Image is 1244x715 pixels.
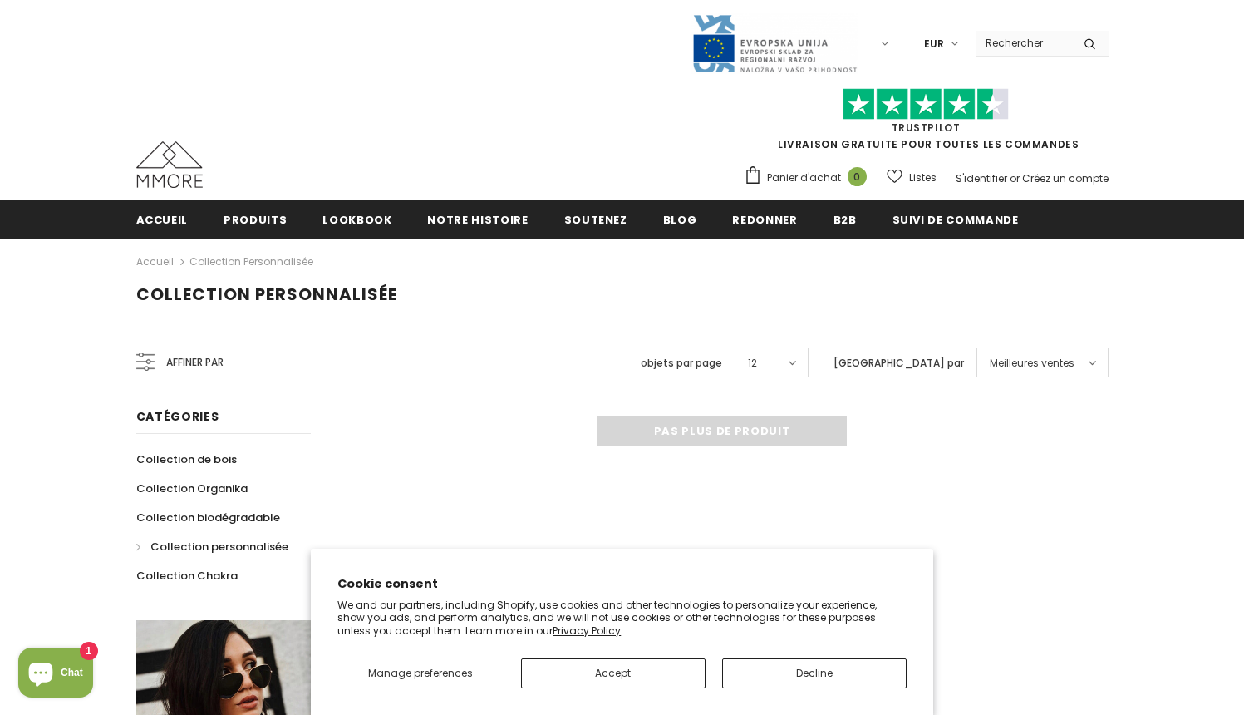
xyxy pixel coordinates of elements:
a: Accueil [136,200,189,238]
a: Lookbook [322,200,391,238]
span: Collection biodégradable [136,510,280,525]
button: Decline [722,658,907,688]
a: Privacy Policy [553,624,621,638]
a: Collection de bois [136,445,237,474]
span: Produits [224,212,287,228]
inbox-online-store-chat: Shopify online store chat [13,648,98,702]
a: S'identifier [956,171,1007,185]
span: Affiner par [166,353,224,372]
a: B2B [833,200,857,238]
span: Catégories [136,408,219,425]
button: Manage preferences [337,658,504,688]
span: Collection personnalisée [150,539,288,555]
span: Manage preferences [368,666,473,680]
p: We and our partners, including Shopify, use cookies and other technologies to personalize your ex... [337,599,907,638]
a: Suivi de commande [892,200,1019,238]
span: Blog [663,212,697,228]
span: Meilleures ventes [990,355,1074,372]
span: EUR [924,36,944,52]
a: Collection Chakra [136,561,238,590]
span: Panier d'achat [767,170,841,186]
a: Accueil [136,252,174,272]
span: Listes [909,170,937,186]
h2: Cookie consent [337,575,907,593]
a: Redonner [732,200,797,238]
a: Collection personnalisée [136,532,288,561]
a: Collection biodégradable [136,503,280,532]
img: Faites confiance aux étoiles pilotes [843,88,1009,121]
a: Collection personnalisée [189,254,313,269]
span: Lookbook [322,212,391,228]
span: Collection Chakra [136,568,238,584]
span: 0 [848,167,867,186]
label: objets par page [641,355,722,372]
a: Notre histoire [427,200,528,238]
a: Javni Razpis [691,36,858,50]
img: Javni Razpis [691,13,858,74]
span: 12 [748,355,757,372]
span: LIVRAISON GRATUITE POUR TOUTES LES COMMANDES [744,96,1109,151]
span: Accueil [136,212,189,228]
span: Notre histoire [427,212,528,228]
span: Collection de bois [136,451,237,467]
a: Collection Organika [136,474,248,503]
span: Redonner [732,212,797,228]
a: soutenez [564,200,627,238]
span: Collection personnalisée [136,283,397,306]
a: Listes [887,163,937,192]
a: Panier d'achat 0 [744,165,875,190]
a: Produits [224,200,287,238]
span: soutenez [564,212,627,228]
span: Suivi de commande [892,212,1019,228]
span: or [1010,171,1020,185]
span: B2B [833,212,857,228]
input: Search Site [976,31,1071,55]
span: Collection Organika [136,481,248,496]
button: Accept [521,658,706,688]
a: Créez un compte [1022,171,1109,185]
img: Cas MMORE [136,141,203,188]
a: TrustPilot [892,121,961,135]
label: [GEOGRAPHIC_DATA] par [833,355,964,372]
a: Blog [663,200,697,238]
